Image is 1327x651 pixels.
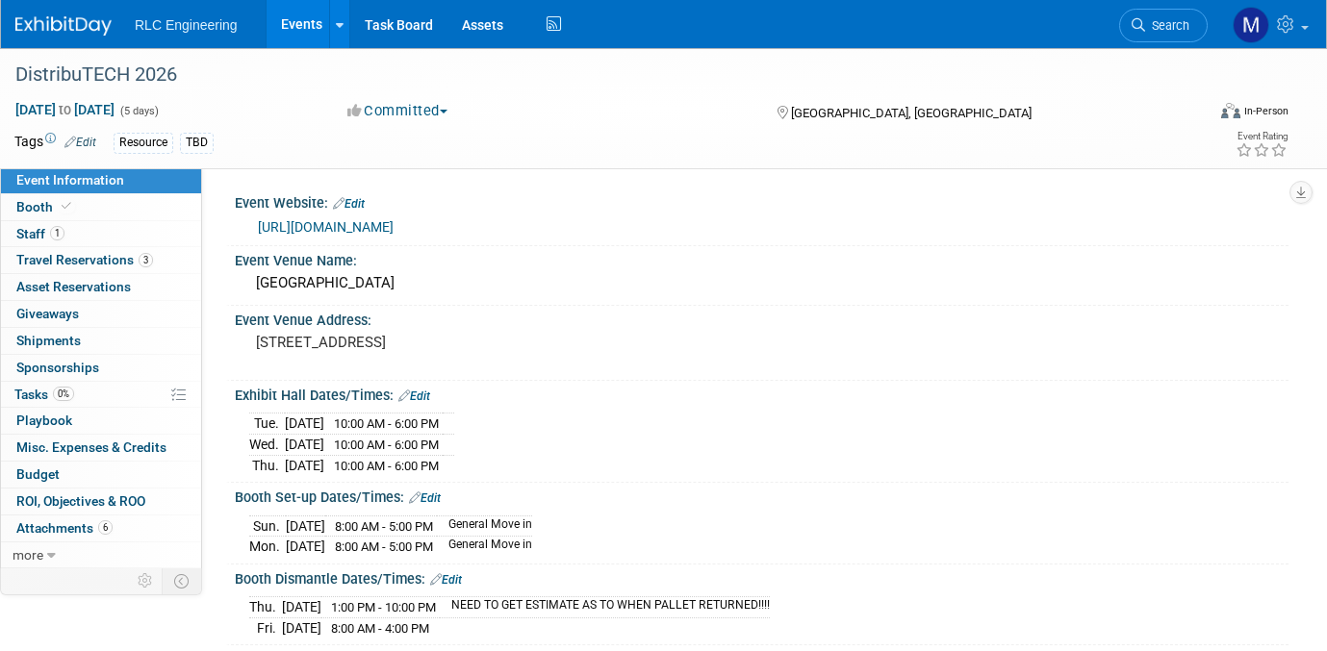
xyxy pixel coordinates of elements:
a: Edit [398,389,430,403]
td: Fri. [249,617,282,638]
span: 8:00 AM - 5:00 PM [335,519,433,534]
span: Giveaways [16,306,79,321]
div: Booth Dismantle Dates/Times: [235,564,1289,589]
a: Staff1 [1,221,201,247]
span: 6 [98,520,113,535]
span: to [56,102,74,117]
span: Booth [16,199,75,214]
a: [URL][DOMAIN_NAME] [258,219,394,235]
div: [GEOGRAPHIC_DATA] [249,268,1274,298]
span: Travel Reservations [16,252,153,267]
a: Tasks0% [1,382,201,408]
a: Event Information [1,167,201,193]
a: more [1,542,201,568]
a: Misc. Expenses & Credits [1,435,201,461]
td: Toggle Event Tabs [163,568,202,593]
td: Thu. [249,455,285,475]
span: 1:00 PM - 10:00 PM [331,600,436,614]
td: General Move in [437,537,532,557]
span: Tasks [14,387,74,402]
span: 0% [53,387,74,401]
span: [GEOGRAPHIC_DATA], [GEOGRAPHIC_DATA] [791,106,1032,120]
span: Sponsorships [16,360,99,375]
a: Playbook [1,408,201,434]
div: Booth Set-up Dates/Times: [235,483,1289,508]
span: RLC Engineering [135,17,238,33]
pre: [STREET_ADDRESS] [256,334,652,351]
i: Booth reservation complete [62,201,71,212]
span: Shipments [16,333,81,348]
span: 10:00 AM - 6:00 PM [334,459,439,473]
img: Michelle Daniels [1233,7,1269,43]
td: NEED TO GET ESTIMATE AS TO WHEN PALLET RETURNED!!!! [440,597,770,618]
a: Edit [409,491,441,505]
span: Search [1145,18,1189,33]
span: Asset Reservations [16,279,131,294]
img: ExhibitDay [15,16,112,36]
a: Attachments6 [1,515,201,541]
a: Edit [64,136,96,149]
div: Event Venue Address: [235,306,1289,330]
td: Thu. [249,597,282,618]
div: Event Rating [1236,132,1288,141]
span: 1 [50,226,64,240]
span: Staff [16,226,64,241]
div: Event Venue Name: [235,246,1289,270]
td: [DATE] [282,617,321,638]
a: Asset Reservations [1,274,201,300]
div: Resource [114,133,173,153]
a: Search [1119,9,1208,42]
span: Event Information [16,172,124,188]
a: Booth [1,194,201,220]
td: Tue. [249,413,285,435]
div: Event Format [1100,100,1289,129]
div: Exhibit Hall Dates/Times: [235,381,1289,406]
td: Wed. [249,435,285,456]
td: [DATE] [282,597,321,618]
td: Sun. [249,515,286,537]
a: Edit [430,573,462,587]
td: [DATE] [286,537,325,557]
a: Giveaways [1,301,201,327]
td: Mon. [249,537,286,557]
td: [DATE] [286,515,325,537]
div: In-Person [1243,104,1289,118]
a: Shipments [1,328,201,354]
td: [DATE] [285,413,324,435]
span: 10:00 AM - 6:00 PM [334,438,439,452]
span: more [13,547,43,563]
a: ROI, Objectives & ROO [1,488,201,514]
a: Travel Reservations3 [1,247,201,273]
span: Misc. Expenses & Credits [16,439,166,455]
div: DistribuTECH 2026 [9,58,1180,92]
span: (5 days) [118,105,159,117]
span: 3 [139,253,153,267]
span: Attachments [16,520,113,536]
a: Sponsorships [1,355,201,381]
span: 8:00 AM - 5:00 PM [335,539,433,554]
div: TBD [180,133,214,153]
td: Personalize Event Tab Strip [129,568,163,593]
span: 10:00 AM - 6:00 PM [334,416,439,431]
div: Event Website: [235,188,1289,213]
td: [DATE] [285,435,324,456]
span: Budget [16,466,60,482]
td: Tags [14,132,96,154]
td: [DATE] [285,455,324,475]
button: Committed [341,101,455,121]
span: ROI, Objectives & ROO [16,493,145,509]
span: [DATE] [DATE] [14,101,115,118]
span: Playbook [16,413,72,428]
a: Budget [1,462,201,488]
a: Edit [333,197,365,211]
td: General Move in [437,515,532,537]
span: 8:00 AM - 4:00 PM [331,621,429,636]
img: Format-Inperson.png [1221,103,1240,118]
